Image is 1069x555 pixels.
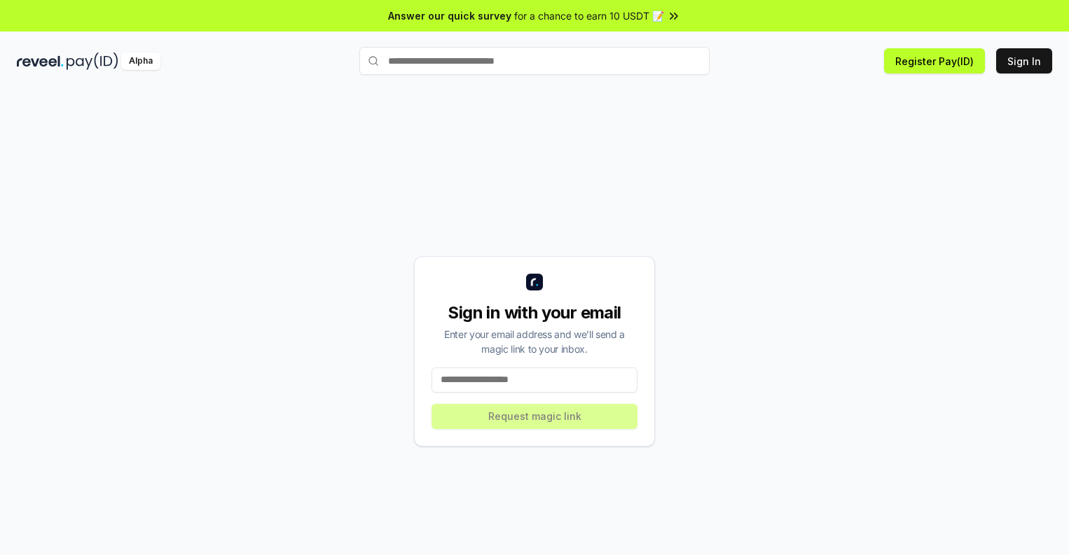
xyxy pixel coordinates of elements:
div: Sign in with your email [432,302,637,324]
div: Alpha [121,52,160,70]
button: Sign In [996,48,1052,73]
img: logo_small [526,274,543,290]
img: pay_id [67,52,118,70]
span: for a chance to earn 10 USDT 📝 [514,8,664,23]
img: reveel_dark [17,52,64,70]
div: Enter your email address and we’ll send a magic link to your inbox. [432,327,637,356]
span: Answer our quick survey [388,8,511,23]
button: Register Pay(ID) [884,48,985,73]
